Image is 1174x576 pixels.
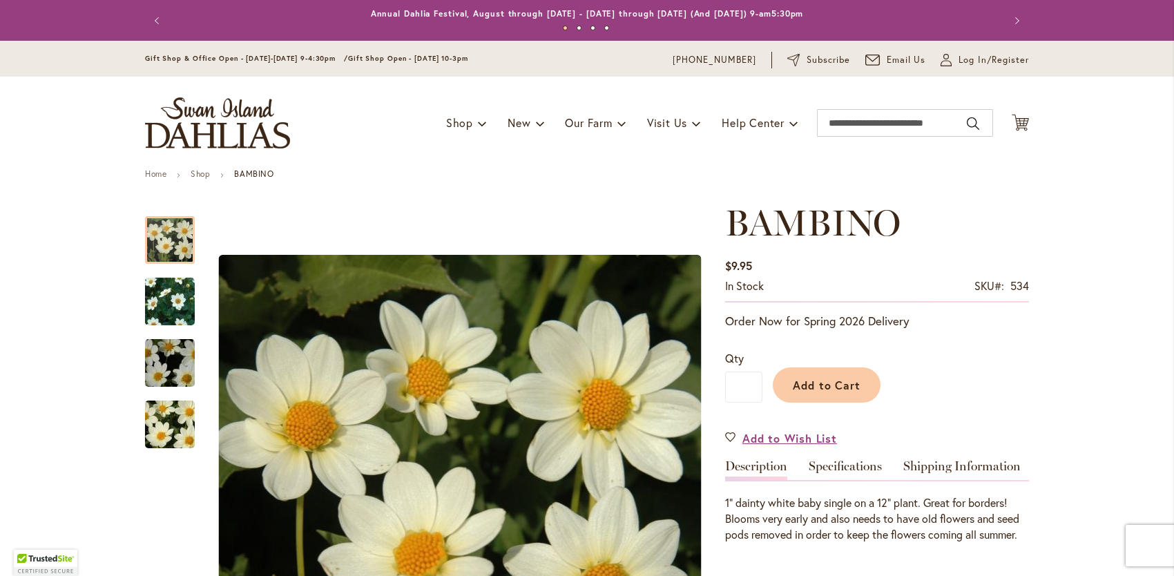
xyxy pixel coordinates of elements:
a: Home [145,169,166,179]
a: Shop [191,169,210,179]
span: Visit Us [647,115,687,130]
span: Log In/Register [959,53,1029,67]
span: New [508,115,530,130]
span: Add to Cart [793,378,861,392]
a: Add to Wish List [725,430,837,446]
span: Shop [446,115,473,130]
span: In stock [725,278,764,293]
a: Log In/Register [941,53,1029,67]
img: BAMBINO [120,330,220,396]
span: Gift Shop Open - [DATE] 10-3pm [348,54,468,63]
span: Add to Wish List [742,430,837,446]
button: 4 of 4 [604,26,609,30]
span: BAMBINO [725,201,901,244]
strong: SKU [974,278,1004,293]
a: Specifications [809,460,882,480]
div: Detailed Product Info [725,460,1029,543]
span: Subscribe [807,53,850,67]
div: BAMBINO [145,325,209,387]
div: 1" dainty white baby single on a 12" plant. Great for borders! Blooms very early and also needs t... [725,495,1029,543]
span: Email Us [887,53,926,67]
strong: BAMBINO [234,169,273,179]
button: 1 of 4 [563,26,568,30]
a: Shipping Information [903,460,1021,480]
a: store logo [145,97,290,148]
div: BAMBINO [145,387,195,448]
div: 534 [1010,278,1029,294]
div: BAMBINO [145,264,209,325]
div: BAMBINO [145,202,209,264]
a: Email Us [865,53,926,67]
button: Next [1001,7,1029,35]
a: [PHONE_NUMBER] [673,53,756,67]
button: Add to Cart [773,367,880,403]
a: Subscribe [787,53,850,67]
span: $9.95 [725,258,752,273]
span: Our Farm [565,115,612,130]
img: BAMBINO [120,260,220,344]
span: Help Center [722,115,785,130]
button: Previous [145,7,173,35]
div: Availability [725,278,764,294]
span: Gift Shop & Office Open - [DATE]-[DATE] 9-4:30pm / [145,54,348,63]
button: 3 of 4 [590,26,595,30]
p: Order Now for Spring 2026 Delivery [725,313,1029,329]
span: Qty [725,351,744,365]
a: Description [725,460,787,480]
iframe: Launch Accessibility Center [10,527,49,566]
button: 2 of 4 [577,26,581,30]
a: Annual Dahlia Festival, August through [DATE] - [DATE] through [DATE] (And [DATE]) 9-am5:30pm [371,8,804,19]
img: BAMBINO [120,392,220,458]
